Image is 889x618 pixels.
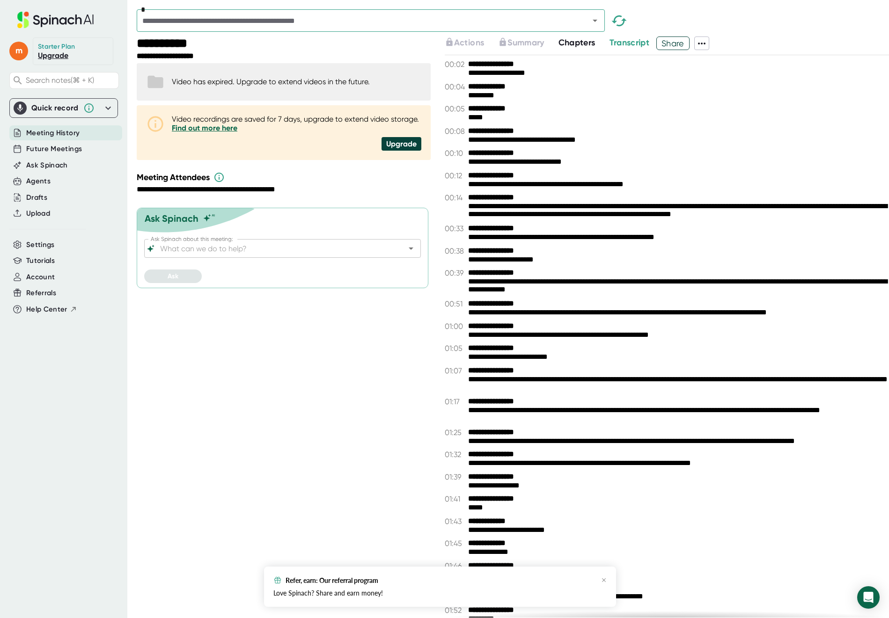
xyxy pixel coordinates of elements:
[26,208,50,219] button: Upload
[445,149,466,158] span: 00:10
[158,242,390,255] input: What can we do to help?
[137,172,433,183] div: Meeting Attendees
[498,36,558,50] div: Upgrade to access
[26,272,55,283] button: Account
[26,144,82,154] button: Future Meetings
[454,37,484,48] span: Actions
[558,37,595,48] span: Chapters
[445,539,466,548] span: 01:45
[656,36,690,50] button: Share
[445,450,466,459] span: 01:32
[445,428,466,437] span: 01:25
[445,36,498,50] div: Upgrade to access
[26,76,94,85] span: Search notes (⌘ + K)
[145,213,198,224] div: Ask Spinach
[382,137,421,151] div: Upgrade
[445,82,466,91] span: 00:04
[26,240,55,250] button: Settings
[14,99,114,117] div: Quick record
[507,37,544,48] span: Summary
[38,43,75,51] div: Starter Plan
[445,36,484,49] button: Actions
[498,36,544,49] button: Summary
[445,473,466,481] span: 01:39
[445,344,466,353] span: 01:05
[558,36,595,49] button: Chapters
[26,176,51,187] button: Agents
[26,255,55,266] button: Tutorials
[38,51,68,60] a: Upgrade
[445,517,466,526] span: 01:43
[610,36,650,49] button: Transcript
[588,14,602,27] button: Open
[26,128,80,138] button: Meeting History
[172,77,370,86] div: Video has expired. Upgrade to extend videos in the future.
[445,127,466,136] span: 00:08
[9,42,28,60] span: m
[26,288,56,298] button: Referrals
[31,103,79,113] div: Quick record
[445,247,466,255] span: 00:38
[445,60,466,69] span: 00:02
[445,299,466,308] span: 00:51
[445,397,466,406] span: 01:17
[168,272,178,280] span: Ask
[445,193,466,202] span: 00:14
[404,242,418,255] button: Open
[657,35,689,51] span: Share
[445,494,466,503] span: 01:41
[445,366,466,375] span: 01:07
[144,269,202,283] button: Ask
[26,160,68,171] button: Ask Spinach
[445,224,466,233] span: 00:33
[172,115,421,132] div: Video recordings are saved for 7 days, upgrade to extend video storage.
[26,304,67,315] span: Help Center
[610,37,650,48] span: Transcript
[172,124,237,132] a: Find out more here
[445,322,466,331] span: 01:00
[445,606,466,615] span: 01:52
[26,304,77,315] button: Help Center
[26,192,47,203] button: Drafts
[445,269,466,277] span: 00:39
[445,561,466,570] span: 01:46
[445,104,466,113] span: 00:05
[857,586,880,609] div: Open Intercom Messenger
[445,171,466,180] span: 00:12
